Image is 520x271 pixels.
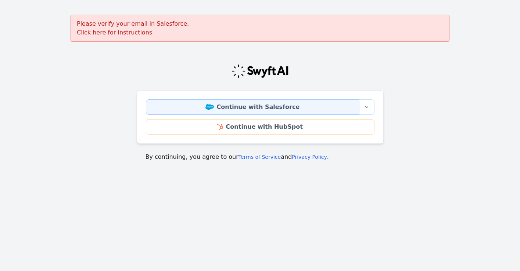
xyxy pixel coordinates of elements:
[205,104,214,110] img: Salesforce
[77,29,152,36] a: Click here for instructions
[231,64,289,78] img: Swyft Logo
[217,124,223,130] img: HubSpot
[239,154,281,160] a: Terms of Service
[146,99,359,115] a: Continue with Salesforce
[146,119,374,135] a: Continue with HubSpot
[71,15,449,42] div: Please verify your email in Salesforce.
[146,153,375,161] p: By continuing, you agree to our and .
[292,154,327,160] a: Privacy Policy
